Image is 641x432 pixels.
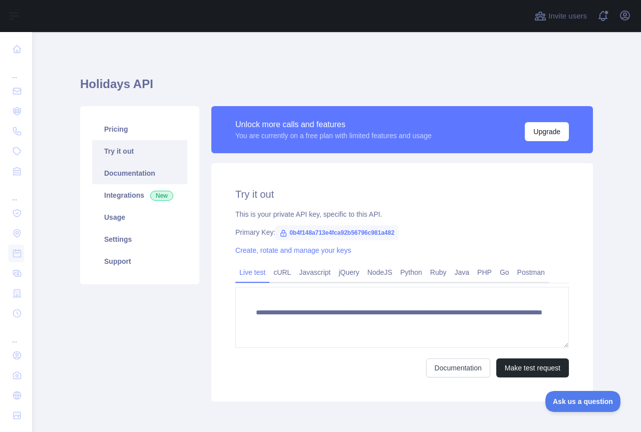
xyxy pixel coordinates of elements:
[235,119,432,131] div: Unlock more calls and features
[92,140,187,162] a: Try it out
[235,131,432,141] div: You are currently on a free plan with limited features and usage
[150,191,173,201] span: New
[92,250,187,272] a: Support
[513,264,549,280] a: Postman
[92,206,187,228] a: Usage
[92,228,187,250] a: Settings
[396,264,426,280] a: Python
[275,225,399,240] span: 0b4f148a713e4fca92b56796c981a482
[235,209,569,219] div: This is your private API key, specific to this API.
[473,264,496,280] a: PHP
[92,162,187,184] a: Documentation
[80,76,593,100] h1: Holidays API
[426,358,490,377] a: Documentation
[451,264,474,280] a: Java
[235,264,269,280] a: Live test
[8,324,24,344] div: ...
[269,264,295,280] a: cURL
[235,227,569,237] div: Primary Key:
[235,187,569,201] h2: Try it out
[426,264,451,280] a: Ruby
[532,8,589,24] button: Invite users
[496,264,513,280] a: Go
[8,182,24,202] div: ...
[363,264,396,280] a: NodeJS
[8,60,24,80] div: ...
[92,184,187,206] a: Integrations New
[295,264,335,280] a: Javascript
[335,264,363,280] a: jQuery
[235,246,351,254] a: Create, rotate and manage your keys
[545,391,621,412] iframe: Toggle Customer Support
[548,11,587,22] span: Invite users
[92,118,187,140] a: Pricing
[496,358,569,377] button: Make test request
[525,122,569,141] button: Upgrade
